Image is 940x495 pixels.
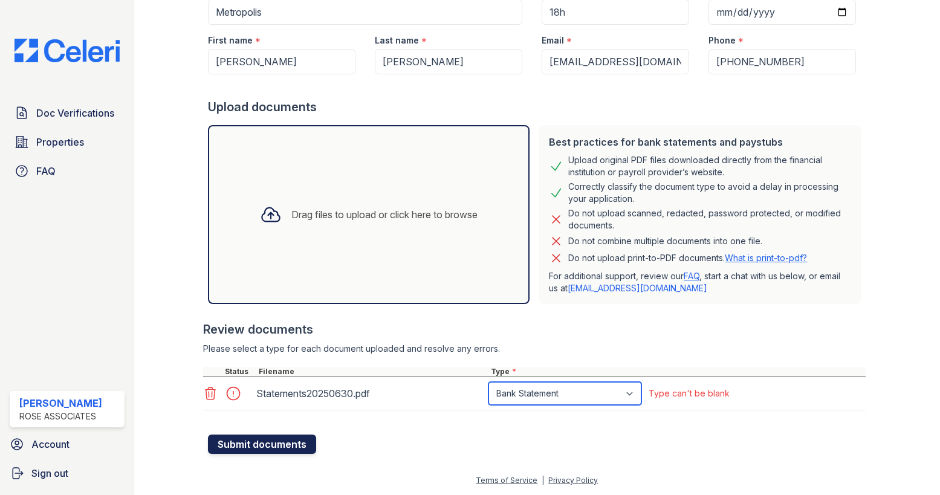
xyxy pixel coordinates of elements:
[568,283,707,293] a: [EMAIL_ADDRESS][DOMAIN_NAME]
[36,164,56,178] span: FAQ
[5,432,129,456] a: Account
[375,34,419,47] label: Last name
[725,253,807,263] a: What is print-to-pdf?
[31,466,68,480] span: Sign out
[36,135,84,149] span: Properties
[5,39,129,62] img: CE_Logo_Blue-a8612792a0a2168367f1c8372b55b34899dd931a85d93a1a3d3e32e68fde9ad4.png
[256,384,484,403] div: Statements20250630.pdf
[31,437,70,451] span: Account
[208,435,316,454] button: Submit documents
[10,130,125,154] a: Properties
[291,207,478,222] div: Drag files to upload or click here to browse
[488,367,866,377] div: Type
[208,99,866,115] div: Upload documents
[568,252,807,264] p: Do not upload print-to-PDF documents.
[684,271,699,281] a: FAQ
[542,34,564,47] label: Email
[476,476,537,485] a: Terms of Service
[548,476,598,485] a: Privacy Policy
[568,207,851,231] div: Do not upload scanned, redacted, password protected, or modified documents.
[549,270,851,294] p: For additional support, review our , start a chat with us below, or email us at
[10,159,125,183] a: FAQ
[708,34,736,47] label: Phone
[549,135,851,149] div: Best practices for bank statements and paystubs
[10,101,125,125] a: Doc Verifications
[649,387,730,400] div: Type can't be blank
[203,321,866,338] div: Review documents
[568,181,851,205] div: Correctly classify the document type to avoid a delay in processing your application.
[568,154,851,178] div: Upload original PDF files downloaded directly from the financial institution or payroll provider’...
[19,410,102,422] div: Rose Associates
[5,461,129,485] a: Sign out
[36,106,114,120] span: Doc Verifications
[222,367,256,377] div: Status
[568,234,762,248] div: Do not combine multiple documents into one file.
[19,396,102,410] div: [PERSON_NAME]
[542,476,544,485] div: |
[203,343,866,355] div: Please select a type for each document uploaded and resolve any errors.
[256,367,488,377] div: Filename
[208,34,253,47] label: First name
